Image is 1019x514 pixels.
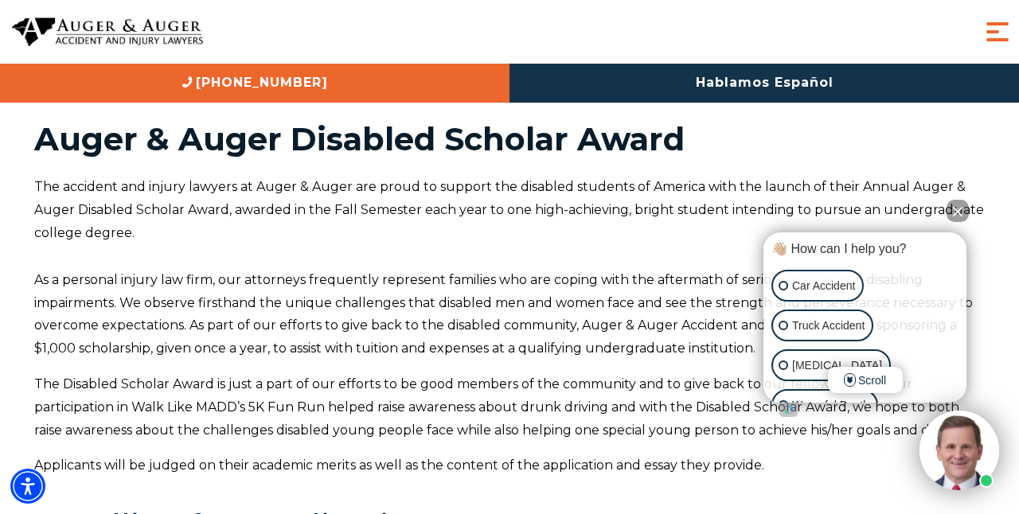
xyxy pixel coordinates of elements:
a: Open intaker chat [779,403,798,417]
img: Intaker widget Avatar [919,411,999,490]
p: Wrongful Death [792,395,869,415]
p: The Disabled Scholar Award is just a part of our efforts to be good members of the community and ... [34,373,985,442]
div: Accessibility Menu [10,469,45,504]
p: [MEDICAL_DATA] [792,356,882,376]
span: Scroll [828,367,903,393]
a: Hablamos Español [509,64,1019,103]
p: Truck Accident [792,316,865,336]
div: 👋🏼 How can I help you? [767,240,962,258]
p: As a personal injury law firm, our attorneys frequently represent families who are coping with th... [34,269,985,360]
img: Auger & Auger Accident and Injury Lawyers Logo [12,18,203,47]
h1: Auger & Auger Disabled Scholar Award [34,123,985,155]
p: Applicants will be judged on their academic merits as well as the content of the application and ... [34,454,985,477]
button: Close Intaker Chat Widget [947,200,969,222]
p: Car Accident [792,276,855,296]
p: The accident and injury lawyers at Auger & Auger are proud to support the disabled students of Am... [34,176,985,244]
button: Menu [982,16,1013,48]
